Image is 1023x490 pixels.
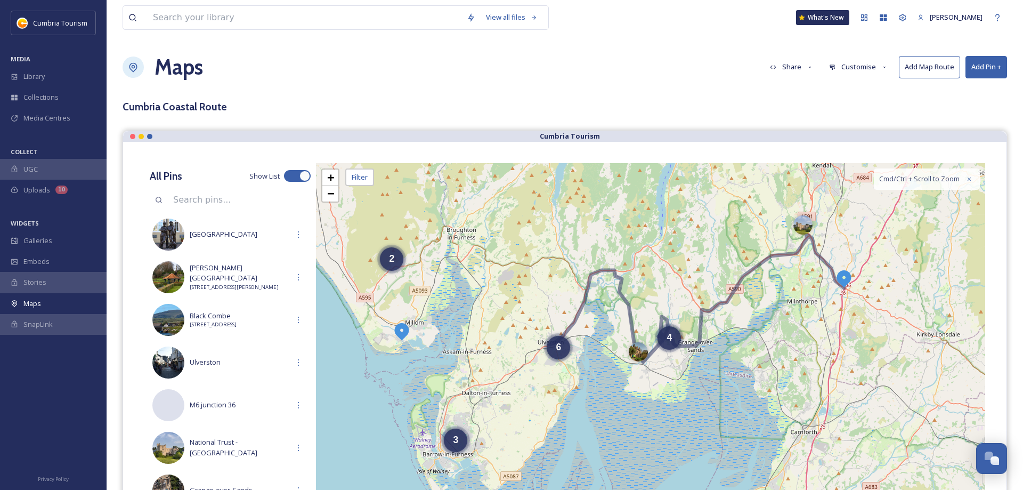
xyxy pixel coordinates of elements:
[327,171,334,184] span: +
[23,256,50,267] span: Embeds
[33,18,87,28] span: Cumbria Tourism
[327,187,334,200] span: −
[23,92,59,102] span: Collections
[23,185,50,195] span: Uploads
[23,299,41,309] span: Maps
[11,148,38,156] span: COLLECT
[23,164,38,174] span: UGC
[249,171,280,181] span: Show List
[123,99,227,115] h3: Cumbria Coastal Route
[11,219,39,227] span: WIDGETS
[547,336,570,359] div: 6
[190,263,289,283] span: [PERSON_NAME][GEOGRAPHIC_DATA]
[389,253,394,264] span: 2
[453,435,458,445] span: 3
[190,321,289,328] span: [STREET_ADDRESS]
[667,332,672,343] span: 4
[152,261,184,293] img: Barrow-in-FurnessPLM01280.jpg
[23,277,46,287] span: Stories
[155,51,203,83] a: Maps
[152,219,184,251] img: bfd8b2c0-177c-4037-a848-4ea3e8e1303c.jpg
[345,168,374,186] div: Filter
[23,236,52,246] span: Galleries
[190,229,289,239] span: [GEOGRAPHIC_DATA]
[657,326,681,350] div: 4
[965,56,1007,78] button: Add Pin +
[23,71,45,82] span: Library
[190,357,289,367] span: Ulverston
[481,7,543,28] a: View all files
[148,6,461,29] input: Search your library
[392,322,411,341] img: Marker
[834,269,854,288] img: Marker
[152,347,184,379] img: Ulverston%25205.JPG
[190,311,289,321] span: Black Combe
[540,131,600,141] strong: Cumbria Tourism
[976,443,1007,474] button: Open Chat
[168,188,311,212] input: Search pins...
[322,186,338,202] a: Zoom out
[11,55,30,63] span: MEDIA
[152,432,184,464] img: e14e11aa-8b70-409f-b82f-082f76f9d1f1.jpg
[17,18,28,28] img: images.jpg
[55,186,68,194] div: 10
[912,7,988,28] a: [PERSON_NAME]
[150,168,182,184] h3: All Pins
[152,304,184,336] img: e719f961-2cb0-4a69-9e44-82e93897fcf6.jpg
[765,57,819,77] button: Share
[930,12,983,22] span: [PERSON_NAME]
[796,10,849,25] a: What's New
[899,56,960,78] button: Add Map Route
[23,319,53,330] span: SnapLink
[444,429,467,452] div: 3
[38,472,69,485] a: Privacy Policy
[190,400,289,410] span: M6 junction 36
[190,437,289,457] span: National Trust - [GEOGRAPHIC_DATA]
[824,57,894,77] button: Customise
[556,342,561,352] span: 6
[879,174,960,184] span: Cmd/Ctrl + Scroll to Zoom
[23,113,70,123] span: Media Centres
[380,247,403,271] div: 2
[190,284,289,291] span: [STREET_ADDRESS][PERSON_NAME]
[322,170,338,186] a: Zoom in
[38,476,69,483] span: Privacy Policy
